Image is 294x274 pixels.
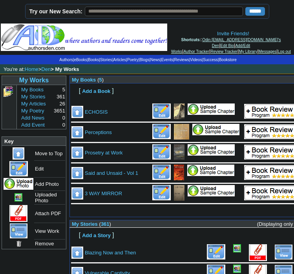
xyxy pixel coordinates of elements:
a: Log out [278,49,291,54]
font: 361 [57,94,65,100]
a: Blazing Now and Then [85,250,136,256]
a: My Stories [72,221,98,227]
a: ECHOSIS [85,109,108,115]
img: Remove this Page [15,240,22,247]
img: Move to top [71,187,83,200]
span: ) [102,77,104,83]
font: 0 [62,122,65,128]
img: Edit this Title [9,161,28,176]
a: Prosetry at Work [85,150,123,156]
img: header_logo2.gif [1,24,167,51]
img: Add Attachment PDF [188,144,235,156]
a: Review Tracker [210,49,237,54]
img: Add Attachment [9,205,27,222]
font: View Work [35,228,59,234]
font: 3651 [54,108,65,114]
a: Author Tracker [183,49,209,54]
span: Shortcuts: [181,38,201,42]
img: Edit this Title [152,185,171,200]
a: Stories [100,58,112,62]
font: Edit [35,166,44,172]
a: My Books [21,87,44,93]
a: Invite Friends! [217,31,249,36]
a: Add Event [21,122,45,128]
img: Add/Remove Photo [15,193,22,201]
a: Poetry [127,58,139,62]
a: Add News [21,115,44,121]
a: Books [88,58,99,62]
a: Said and Unsaid - Vol 1 [85,170,138,176]
a: News [150,58,160,62]
span: ( [99,221,101,227]
img: Move to top [71,106,83,118]
a: Home [25,66,38,72]
img: Add/Remove Photo [233,265,241,273]
img: shim.gif [206,217,208,220]
a: Blogs [139,58,149,62]
a: Videos [190,58,202,62]
img: Edit this Title [152,144,171,160]
img: Move to top [13,147,24,160]
b: > My Works [51,66,79,72]
a: Add a Book [82,87,110,94]
font: Add a Book [82,88,110,94]
a: 5 [99,77,102,83]
a: My Library [239,49,257,54]
a: Add a Story [82,232,111,238]
a: Odin [EMAIL_ADDRESS][DOMAIN_NAME]'s Den [202,38,281,48]
img: Edit this Title [207,244,225,259]
font: Move to Top [35,151,63,156]
a: My Articles [21,101,46,107]
img: Add/Remove Photo [233,244,241,252]
img: Add/Remove Photo [174,185,184,201]
font: 26 [60,101,65,107]
img: shim.gif [70,240,73,242]
a: Events [161,58,173,62]
font: Key [4,138,14,144]
img: Move to top [71,126,83,138]
img: Add/Remove Photo [174,144,184,160]
a: Perceptions [85,129,112,135]
img: Add Photo [4,178,33,190]
img: shim.gif [70,99,73,102]
a: 361 [101,221,110,227]
img: shim.gif [70,84,73,87]
font: 0 [62,115,65,121]
img: shim.gif [70,228,73,231]
font: [ [79,87,80,94]
img: Add/Remove Photo [174,165,184,180]
span: ( [97,77,99,83]
img: Add Attachment PDF [188,103,235,115]
img: Move to top [71,247,83,259]
img: Add Attachment PDF [188,185,235,196]
a: My Books [72,76,96,83]
img: Add/Remove Photo [174,103,184,119]
img: Move to top [71,147,83,159]
a: Bookstore [219,58,237,62]
a: Authors [59,58,73,62]
img: Edit this Title [152,165,171,180]
img: View this Page [10,223,27,238]
font: 5 [62,87,65,93]
a: Reviews [174,58,189,62]
font: Remove [35,241,54,247]
div: : | | | | | | | [169,31,293,54]
font: Uploaded Photo [35,192,57,203]
a: My Stories [21,94,45,100]
img: View this Title [275,245,292,259]
img: Add/Remove Photo [174,124,189,140]
a: Success [203,58,218,62]
img: shim.gif [70,214,73,216]
img: Add Attachment PDF [187,165,234,176]
font: ] [112,87,113,94]
a: Edit Bio [221,44,234,48]
a: My Poetry [21,108,44,114]
a: Articles [113,58,126,62]
a: eBooks [74,58,87,62]
label: Try our New Search: [29,8,82,15]
img: shim.gif [70,95,73,98]
span: ) [110,221,111,227]
font: Add a Story [82,232,111,238]
font: You're at: > [4,66,79,72]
